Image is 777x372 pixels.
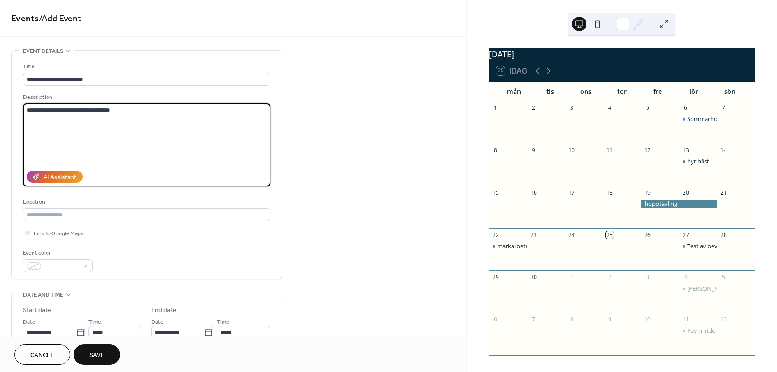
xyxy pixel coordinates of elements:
div: 9 [530,146,537,154]
div: 27 [682,231,689,239]
div: sön [712,82,748,101]
div: Test av bevattningssystem [687,242,759,250]
div: Event color [23,248,91,258]
div: 22 [492,231,499,239]
div: hopp-km [679,284,717,293]
div: 3 [568,104,576,112]
div: Test av bevattningssystem [679,242,717,250]
div: End date [151,306,177,315]
div: 23 [530,231,537,239]
div: 7 [530,316,537,324]
div: Start date [23,306,51,315]
div: 10 [644,316,651,324]
div: 7 [720,104,727,112]
div: lör [676,82,712,101]
div: tor [604,82,640,101]
div: 24 [568,231,576,239]
div: 6 [492,316,499,324]
span: Event details [23,46,63,56]
button: AI Assistant [27,171,83,183]
div: 3 [644,274,651,281]
div: 5 [720,274,727,281]
a: Events [11,10,39,28]
div: 16 [530,189,537,196]
span: Time [217,317,229,327]
span: Date and time [23,290,63,300]
div: Pay n' ride [679,326,717,335]
div: markarbeteskurs [489,242,527,250]
div: 12 [720,316,727,324]
div: 5 [644,104,651,112]
div: 29 [492,274,499,281]
div: 18 [606,189,614,196]
div: mån [496,82,532,101]
span: / Add Event [39,10,81,28]
div: Location [23,197,269,207]
div: 21 [720,189,727,196]
span: Link to Google Maps [34,229,84,238]
span: Time [88,317,101,327]
div: 20 [682,189,689,196]
div: 12 [644,146,651,154]
div: [DATE] [489,48,755,60]
div: markarbeteskurs [497,242,543,250]
div: AI Assistant [43,173,76,182]
div: 19 [644,189,651,196]
div: 4 [606,104,614,112]
div: 2 [606,274,614,281]
div: hyr häst [687,157,709,165]
div: 1 [568,274,576,281]
div: 9 [606,316,614,324]
button: Cancel [14,344,70,365]
div: Title [23,62,269,71]
div: fre [640,82,676,101]
div: hyr häst [679,157,717,165]
div: 17 [568,189,576,196]
div: 4 [682,274,689,281]
button: Save [74,344,120,365]
span: Date [151,317,163,327]
div: 30 [530,274,537,281]
div: ons [568,82,604,101]
div: Description [23,93,269,102]
div: Sommarhoppet [679,115,717,123]
div: 8 [492,146,499,154]
div: 13 [682,146,689,154]
div: 11 [682,316,689,324]
div: 28 [720,231,727,239]
div: tis [532,82,568,101]
div: hopptävling [641,200,717,208]
div: 6 [682,104,689,112]
div: 14 [720,146,727,154]
div: Pay n' ride [687,326,715,335]
div: [PERSON_NAME]-km [687,284,743,293]
div: 2 [530,104,537,112]
span: Date [23,317,35,327]
div: 10 [568,146,576,154]
div: 25 [606,231,614,239]
span: Cancel [30,351,54,360]
span: Save [89,351,104,360]
div: 11 [606,146,614,154]
div: Sommarhoppet [687,115,730,123]
div: 15 [492,189,499,196]
div: 1 [492,104,499,112]
div: 26 [644,231,651,239]
div: 8 [568,316,576,324]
